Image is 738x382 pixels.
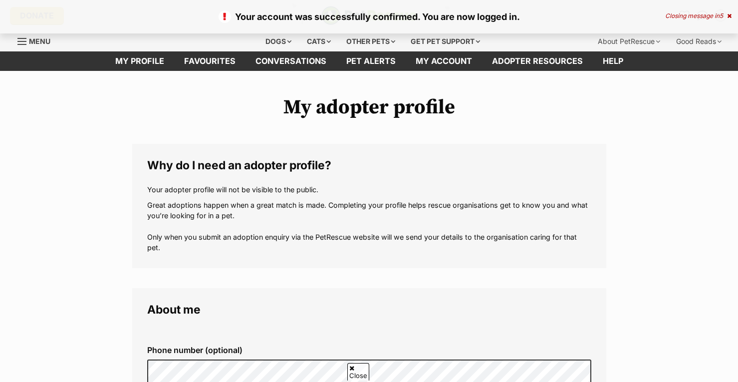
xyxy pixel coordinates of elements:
[132,96,606,119] h1: My adopter profile
[17,31,57,49] a: Menu
[482,51,593,71] a: Adopter resources
[404,31,487,51] div: Get pet support
[300,31,338,51] div: Cats
[147,184,591,195] p: Your adopter profile will not be visible to the public.
[347,363,369,381] span: Close
[147,200,591,253] p: Great adoptions happen when a great match is made. Completing your profile helps rescue organisat...
[593,51,633,71] a: Help
[336,51,406,71] a: Pet alerts
[174,51,246,71] a: Favourites
[147,303,591,316] legend: About me
[105,51,174,71] a: My profile
[406,51,482,71] a: My account
[339,31,402,51] div: Other pets
[669,31,729,51] div: Good Reads
[246,51,336,71] a: conversations
[591,31,667,51] div: About PetRescue
[29,37,50,45] span: Menu
[258,31,298,51] div: Dogs
[132,144,606,268] fieldset: Why do I need an adopter profile?
[147,159,591,172] legend: Why do I need an adopter profile?
[147,346,591,355] label: Phone number (optional)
